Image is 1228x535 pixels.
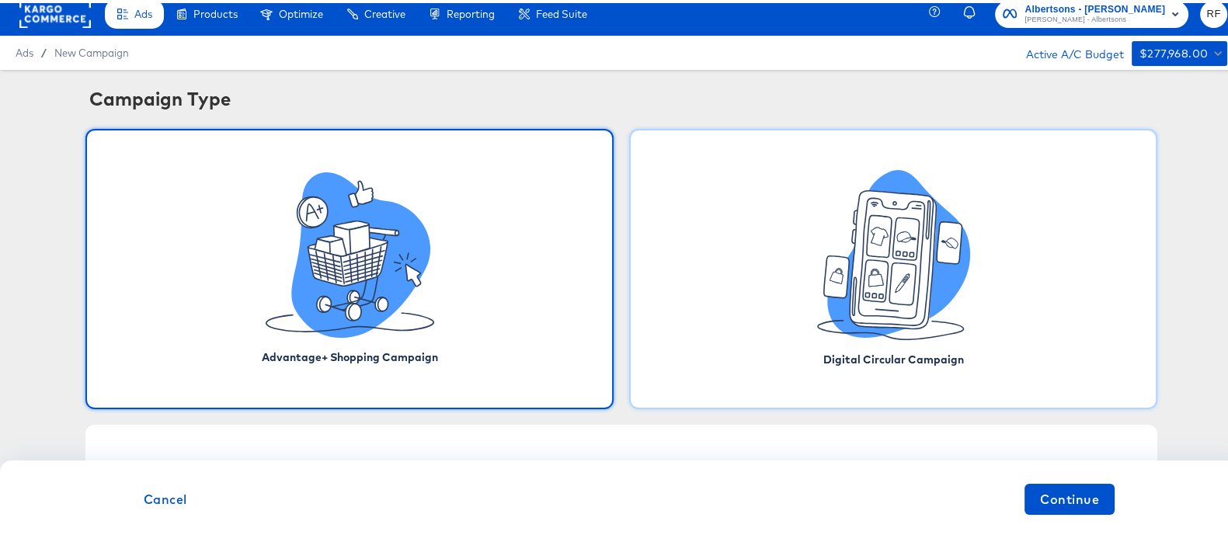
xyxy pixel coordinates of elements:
[89,82,1157,109] div: Campaign Type
[193,5,238,17] span: Products
[1010,38,1124,61] div: Active A/C Budget
[134,5,152,17] span: Ads
[1024,481,1115,512] button: Continue
[364,5,405,17] span: Creative
[16,43,33,56] span: Ads
[536,5,587,17] span: Feed Suite
[1139,41,1208,61] div: $277,968.00
[144,485,187,507] span: Cancel
[1040,485,1099,507] span: Continue
[54,43,129,56] a: New Campaign
[128,481,203,512] button: Cancel
[1132,38,1227,63] button: $277,968.00
[33,43,54,56] span: /
[1206,2,1221,20] span: RF
[279,5,323,17] span: Optimize
[823,349,964,363] span: Digital Circular Campaign
[262,347,438,361] span: Advantage+ Shopping Campaign
[447,5,495,17] span: Reporting
[1024,11,1165,23] span: [PERSON_NAME] - Albertsons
